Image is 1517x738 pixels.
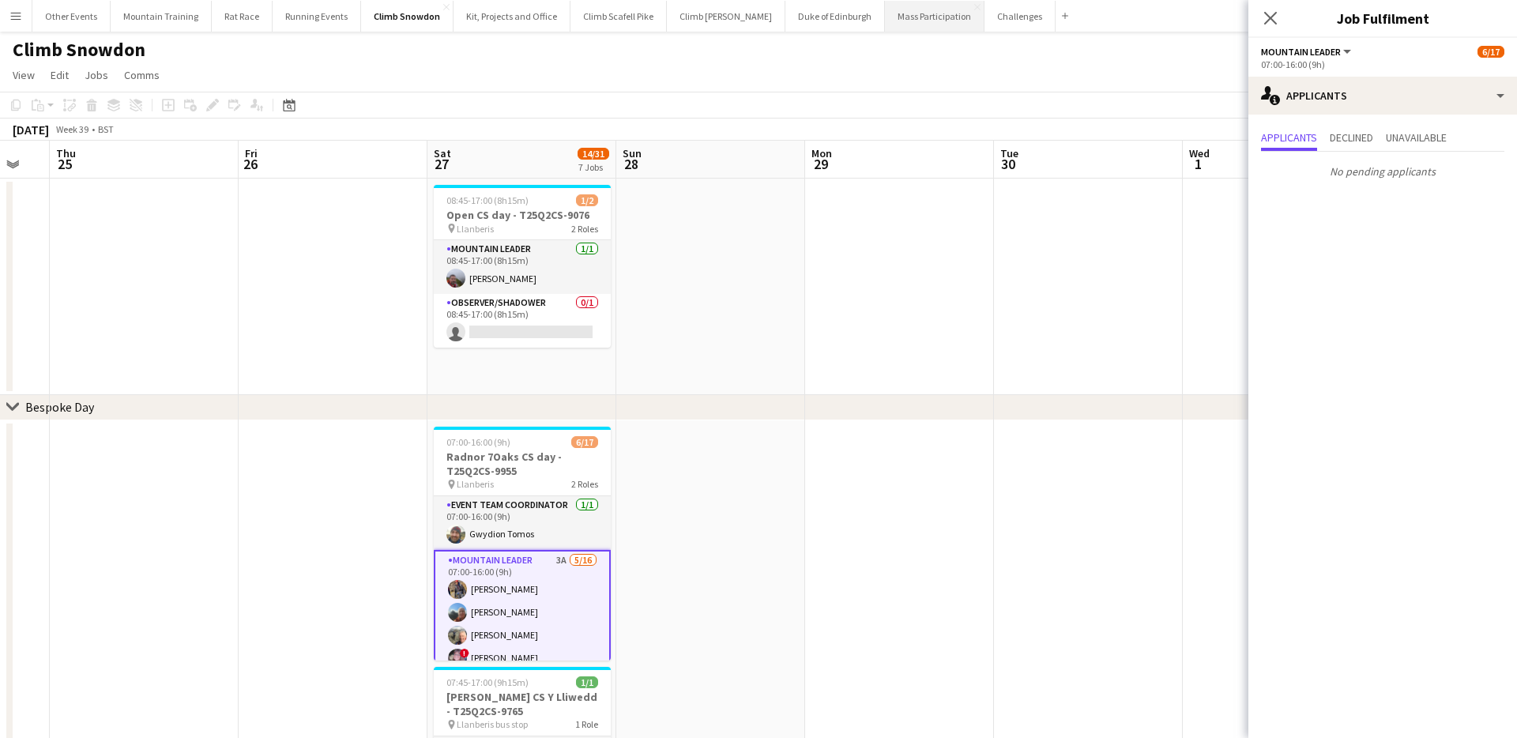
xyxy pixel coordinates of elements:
[434,690,611,718] h3: [PERSON_NAME] CS Y Lliwedd - T25Q2CS-9765
[431,155,451,173] span: 27
[124,68,160,82] span: Comms
[1261,46,1341,58] span: Mountain Leader
[51,68,69,82] span: Edit
[1261,132,1317,143] span: Applicants
[885,1,984,32] button: Mass Participation
[446,436,510,448] span: 07:00-16:00 (9h)
[454,1,570,32] button: Kit, Projects and Office
[434,185,611,348] app-job-card: 08:45-17:00 (8h15m)1/2Open CS day - T25Q2CS-9076 Llanberis2 RolesMountain Leader1/108:45-17:00 (8...
[578,161,608,173] div: 7 Jobs
[85,68,108,82] span: Jobs
[446,676,529,688] span: 07:45-17:00 (9h15m)
[571,478,598,490] span: 2 Roles
[361,1,454,32] button: Climb Snowdon
[571,223,598,235] span: 2 Roles
[434,496,611,550] app-card-role: Event Team Coordinator1/107:00-16:00 (9h)Gwydion Tomos
[25,399,94,415] div: Bespoke Day
[434,240,611,294] app-card-role: Mountain Leader1/108:45-17:00 (8h15m)[PERSON_NAME]
[578,148,609,160] span: 14/31
[6,65,41,85] a: View
[111,1,212,32] button: Mountain Training
[623,146,642,160] span: Sun
[56,146,76,160] span: Thu
[118,65,166,85] a: Comms
[32,1,111,32] button: Other Events
[13,38,145,62] h1: Climb Snowdon
[1248,77,1517,115] div: Applicants
[1477,46,1504,58] span: 6/17
[457,223,494,235] span: Llanberis
[457,718,528,730] span: Llanberis bus stop
[1261,58,1504,70] div: 07:00-16:00 (9h)
[1248,158,1517,185] p: No pending applicants
[13,122,49,137] div: [DATE]
[243,155,258,173] span: 26
[245,146,258,160] span: Fri
[78,65,115,85] a: Jobs
[998,155,1018,173] span: 30
[1187,155,1210,173] span: 1
[576,194,598,206] span: 1/2
[667,1,785,32] button: Climb [PERSON_NAME]
[571,436,598,448] span: 6/17
[98,123,114,135] div: BST
[984,1,1056,32] button: Challenges
[434,208,611,222] h3: Open CS day - T25Q2CS-9076
[44,65,75,85] a: Edit
[434,294,611,348] app-card-role: Observer/Shadower0/108:45-17:00 (8h15m)
[434,427,611,661] app-job-card: 07:00-16:00 (9h)6/17Radnor 7Oaks CS day - T25Q2CS-9955 Llanberis2 RolesEvent Team Coordinator1/10...
[460,649,469,658] span: !
[576,676,598,688] span: 1/1
[434,450,611,478] h3: Radnor 7Oaks CS day - T25Q2CS-9955
[1248,8,1517,28] h3: Job Fulfilment
[570,1,667,32] button: Climb Scafell Pike
[1386,132,1447,143] span: Unavailable
[575,718,598,730] span: 1 Role
[620,155,642,173] span: 28
[785,1,885,32] button: Duke of Edinburgh
[809,155,832,173] span: 29
[1189,146,1210,160] span: Wed
[212,1,273,32] button: Rat Race
[446,194,529,206] span: 08:45-17:00 (8h15m)
[811,146,832,160] span: Mon
[13,68,35,82] span: View
[457,478,494,490] span: Llanberis
[1000,146,1018,160] span: Tue
[52,123,92,135] span: Week 39
[1261,46,1353,58] button: Mountain Leader
[273,1,361,32] button: Running Events
[434,146,451,160] span: Sat
[54,155,76,173] span: 25
[1330,132,1373,143] span: Declined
